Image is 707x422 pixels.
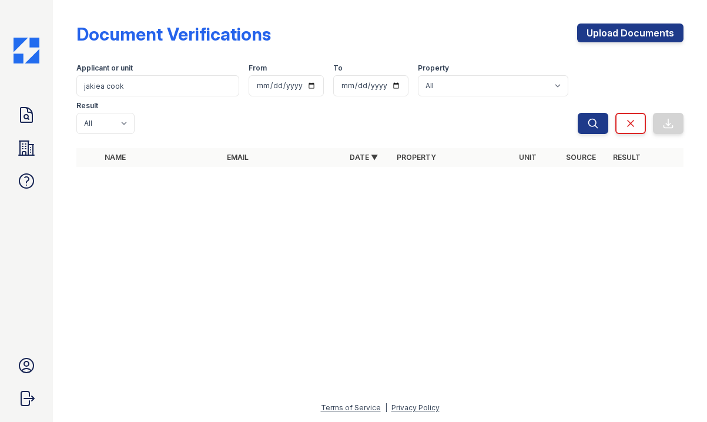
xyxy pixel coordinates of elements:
label: Result [76,101,98,110]
a: Unit [519,153,537,162]
div: | [385,403,387,412]
a: Upload Documents [577,24,683,42]
div: Document Verifications [76,24,271,45]
a: Result [613,153,641,162]
a: Name [105,153,126,162]
a: Date ▼ [350,153,378,162]
a: Email [227,153,249,162]
a: Property [397,153,436,162]
label: Applicant or unit [76,63,133,73]
label: Property [418,63,449,73]
a: Terms of Service [321,403,381,412]
a: Privacy Policy [391,403,440,412]
label: From [249,63,267,73]
a: Source [566,153,596,162]
img: CE_Icon_Blue-c292c112584629df590d857e76928e9f676e5b41ef8f769ba2f05ee15b207248.png [14,38,39,63]
label: To [333,63,343,73]
input: Search by name, email, or unit number [76,75,239,96]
